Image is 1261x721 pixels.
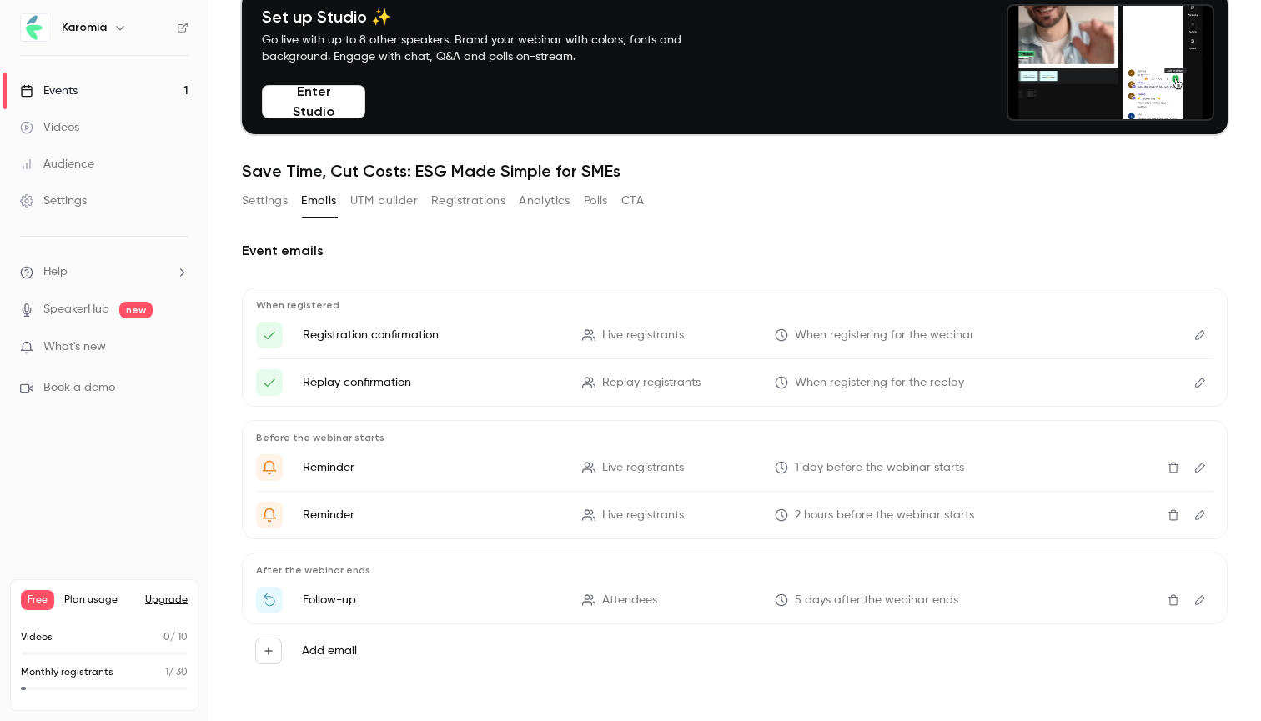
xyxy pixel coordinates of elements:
div: Events [20,83,78,99]
span: Attendees [602,592,657,609]
li: Thanks for attending {{ event_name }} [256,587,1213,613]
li: Only 1 day left for '{{ event_name }}' [256,454,1213,481]
li: Here's your access link to {{ event_name }}! [256,369,1213,396]
p: Replay confirmation [303,374,562,391]
span: When registering for the replay [795,374,964,392]
p: When registered [256,298,1213,312]
span: When registering for the webinar [795,327,974,344]
button: Edit [1187,502,1213,528]
button: Edit [1187,322,1213,348]
span: 1 day before the webinar starts [795,459,964,477]
li: Here's your access link to {{ event_name }} [256,322,1213,348]
span: Live registrants [602,507,684,524]
h1: Save Time, Cut Costs: ESG Made Simple for SMEs [242,161,1228,181]
span: Free [21,590,54,610]
p: / 10 [163,630,188,645]
span: Live registrants [602,327,684,344]
p: Go live with up to 8 other speakers. Brand your webinar with colors, fonts and background. Engage... [262,32,721,65]
div: Settings [20,193,87,209]
div: Audience [20,156,94,173]
button: CTA [621,188,644,214]
p: Follow-up [303,592,562,608]
span: 2 hours before the webinar starts [795,507,974,524]
p: Videos [21,630,53,645]
button: Enter Studio [262,85,365,118]
span: 0 [163,633,170,643]
button: Edit [1187,587,1213,613]
button: Delete [1160,502,1187,528]
button: Edit [1187,369,1213,396]
button: Delete [1160,454,1187,481]
p: After the webinar ends [256,563,1213,577]
button: Emails [301,188,336,214]
button: Settings [242,188,288,214]
p: Registration confirmation [303,327,562,343]
p: Reminder [303,459,562,476]
span: Live registrants [602,459,684,477]
span: 5 days after the webinar ends [795,592,958,609]
h4: Set up Studio ✨ [262,7,721,27]
span: Replay registrants [602,374,701,392]
button: UTM builder [350,188,418,214]
span: Book a demo [43,379,115,397]
button: Delete [1160,587,1187,613]
span: Plan usage [64,593,135,607]
span: 1 [165,668,168,678]
button: Registrations [431,188,505,214]
button: Edit [1187,454,1213,481]
h6: Karomia [62,19,107,36]
button: Analytics [519,188,570,214]
label: Add email [302,643,357,659]
button: Upgrade [145,593,188,607]
li: help-dropdown-opener [20,263,188,281]
span: new [119,302,153,318]
p: Monthly registrants [21,665,113,680]
img: Karomia [21,14,48,41]
div: Videos [20,119,79,136]
h2: Event emails [242,241,1228,261]
span: Help [43,263,68,281]
a: SpeakerHub [43,301,109,318]
button: Polls [584,188,608,214]
p: Before the webinar starts [256,431,1213,444]
p: / 30 [165,665,188,680]
span: What's new [43,338,106,356]
li: {{ event_name }} is starting in 2 hours! [256,502,1213,528]
p: Reminder [303,507,562,523]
